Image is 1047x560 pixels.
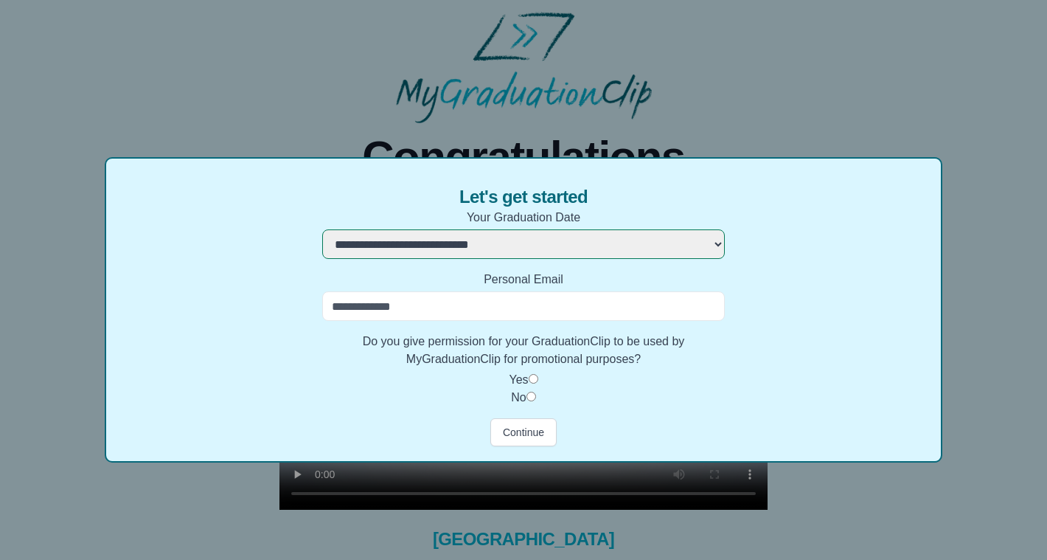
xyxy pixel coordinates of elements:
[322,333,725,368] label: Do you give permission for your GraduationClip to be used by MyGraduationClip for promotional pur...
[511,391,526,404] label: No
[509,373,528,386] label: Yes
[322,271,725,288] label: Personal Email
[490,418,557,446] button: Continue
[322,209,725,227] label: Your Graduation Date
[459,185,588,209] span: Let's get started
